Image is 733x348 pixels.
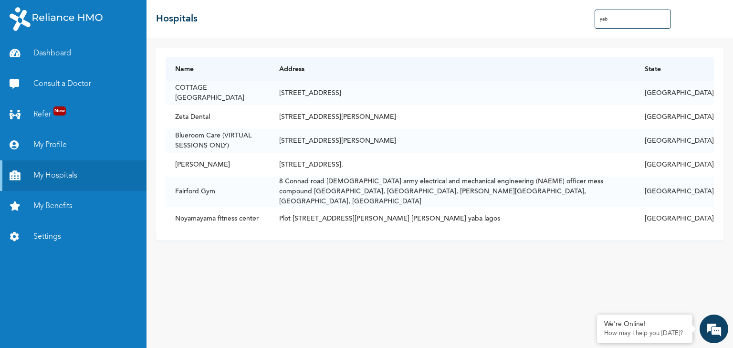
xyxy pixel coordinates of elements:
td: [STREET_ADDRESS][PERSON_NAME] [270,129,635,153]
td: Blueroom Care (VIRTUAL SESSIONS ONLY) [166,129,270,153]
input: Search Hospitals... [595,10,671,29]
td: [GEOGRAPHIC_DATA] [635,207,714,231]
td: Fairford Gym [166,177,270,207]
div: Minimize live chat window [157,5,179,28]
td: [STREET_ADDRESS][PERSON_NAME] [270,105,635,129]
td: Plot [STREET_ADDRESS][PERSON_NAME] [PERSON_NAME] yaba lagos [270,207,635,231]
td: [STREET_ADDRESS] [270,81,635,105]
span: We're online! [55,121,132,218]
td: Zeta Dental [166,105,270,129]
p: How may I help you today? [604,330,685,337]
span: New [53,106,66,116]
textarea: Type your message and hit 'Enter' [5,263,182,296]
h2: Hospitals [156,12,198,26]
td: [GEOGRAPHIC_DATA] [635,129,714,153]
div: Chat with us now [50,53,160,66]
img: RelianceHMO's Logo [10,7,103,31]
td: [GEOGRAPHIC_DATA] [635,153,714,177]
td: [STREET_ADDRESS]. [270,153,635,177]
td: [GEOGRAPHIC_DATA] [635,177,714,207]
td: Noyamayama fitness center [166,207,270,231]
div: FAQs [94,296,182,326]
td: 8 Connad road [DEMOGRAPHIC_DATA] army electrical and mechanical engineering (NAEME) officer mess ... [270,177,635,207]
span: Conversation [5,313,94,320]
th: State [635,57,714,81]
div: We're Online! [604,320,685,328]
td: [PERSON_NAME] [166,153,270,177]
td: [GEOGRAPHIC_DATA] [635,105,714,129]
th: Address [270,57,635,81]
td: COTTAGE [GEOGRAPHIC_DATA] [166,81,270,105]
th: Name [166,57,270,81]
img: d_794563401_company_1708531726252_794563401 [18,48,39,72]
td: [GEOGRAPHIC_DATA] [635,81,714,105]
